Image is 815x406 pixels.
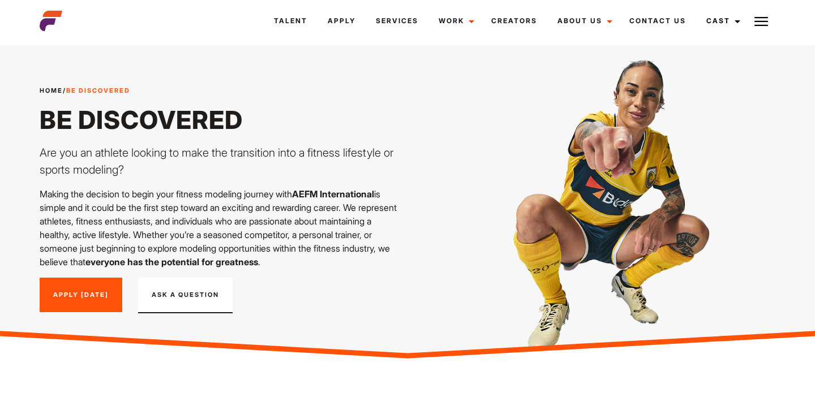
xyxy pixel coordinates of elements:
a: Apply [318,6,366,36]
img: Burger icon [754,15,768,28]
a: Apply [DATE] [40,278,122,313]
a: Cast [696,6,747,36]
p: Making the decision to begin your fitness modeling journey with is simple and it could be the fir... [40,187,401,269]
a: Work [428,6,481,36]
a: Contact Us [619,6,696,36]
a: Home [40,87,63,94]
strong: Be Discovered [66,87,130,94]
img: cropped-aefm-brand-fav-22-square.png [40,10,62,32]
a: Services [366,6,428,36]
h1: Be Discovered [40,105,401,135]
span: / [40,86,130,96]
button: Ask A Question [138,278,233,314]
strong: AEFM International [292,188,374,200]
a: Creators [481,6,547,36]
a: Talent [264,6,318,36]
a: About Us [547,6,619,36]
strong: everyone has the potential for greatness [85,256,258,267]
p: Are you an athlete looking to make the transition into a fitness lifestyle or sports modeling? [40,144,401,178]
